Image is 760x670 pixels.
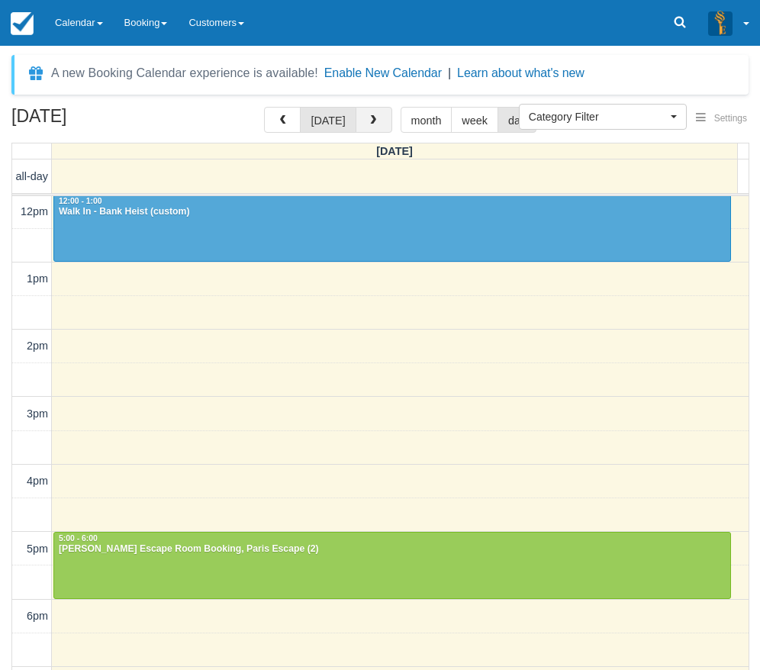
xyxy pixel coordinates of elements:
[59,534,98,543] span: 5:00 - 6:00
[376,145,413,157] span: [DATE]
[708,11,733,35] img: A3
[714,113,747,124] span: Settings
[11,107,204,135] h2: [DATE]
[27,272,48,285] span: 1pm
[58,206,726,218] div: Walk In - Bank Heist (custom)
[27,340,48,352] span: 2pm
[16,170,48,182] span: all-day
[451,107,498,133] button: week
[519,104,687,130] button: Category Filter
[53,532,731,599] a: 5:00 - 6:00[PERSON_NAME] Escape Room Booking, Paris Escape (2)
[324,66,442,81] button: Enable New Calendar
[687,108,756,130] button: Settings
[457,66,584,79] a: Learn about what's new
[59,197,102,205] span: 12:00 - 1:00
[11,12,34,35] img: checkfront-main-nav-mini-logo.png
[27,475,48,487] span: 4pm
[21,205,48,217] span: 12pm
[27,543,48,555] span: 5pm
[53,195,731,262] a: 12:00 - 1:00Walk In - Bank Heist (custom)
[27,407,48,420] span: 3pm
[401,107,452,133] button: month
[448,66,451,79] span: |
[529,109,667,124] span: Category Filter
[27,610,48,622] span: 6pm
[51,64,318,82] div: A new Booking Calendar experience is available!
[58,543,726,556] div: [PERSON_NAME] Escape Room Booking, Paris Escape (2)
[300,107,356,133] button: [DATE]
[498,107,536,133] button: day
